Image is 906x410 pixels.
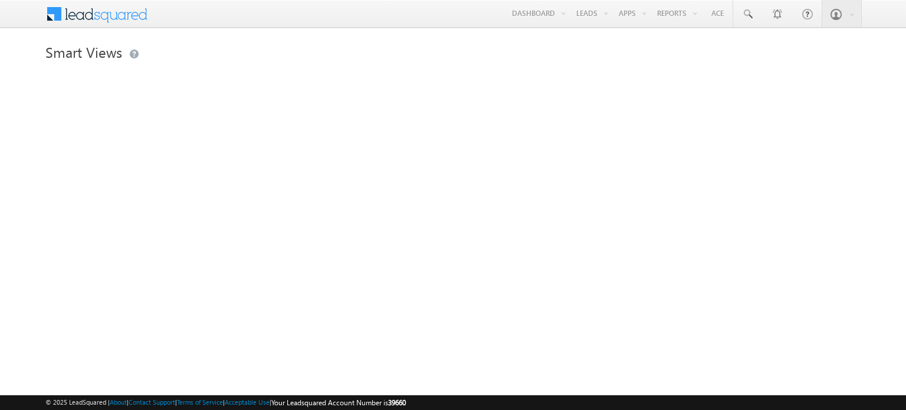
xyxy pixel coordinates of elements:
[110,398,127,406] a: About
[225,398,270,406] a: Acceptable Use
[45,42,122,61] span: Smart Views
[129,398,175,406] a: Contact Support
[177,398,223,406] a: Terms of Service
[388,398,406,407] span: 39660
[45,397,406,408] span: © 2025 LeadSquared | | | | |
[271,398,406,407] span: Your Leadsquared Account Number is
